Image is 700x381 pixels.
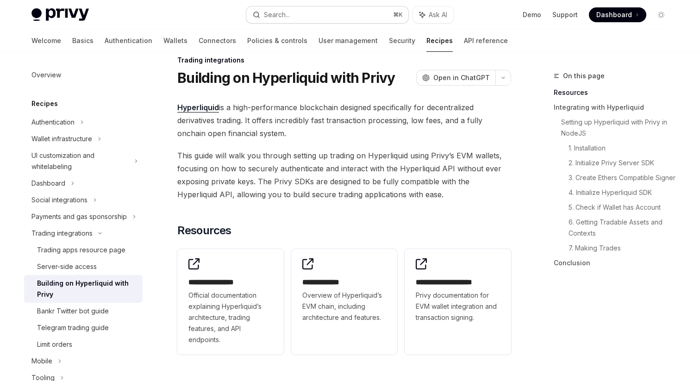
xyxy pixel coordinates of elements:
a: Building on Hyperliquid with Privy [24,275,143,303]
div: Authentication [31,117,75,128]
a: Limit orders [24,336,143,353]
a: Support [552,10,578,19]
span: Privy documentation for EVM wallet integration and transaction signing. [416,290,500,323]
button: Toggle dark mode [654,7,669,22]
a: **** **** **** *****Privy documentation for EVM wallet integration and transaction signing. [405,249,511,355]
a: Dashboard [589,7,646,22]
a: Authentication [105,30,152,52]
div: Mobile [31,356,52,367]
h1: Building on Hyperliquid with Privy [177,69,395,86]
div: Social integrations [31,194,87,206]
a: 2. Initialize Privy Server SDK [569,156,676,170]
div: Limit orders [37,339,72,350]
div: Trading integrations [177,56,511,65]
a: Telegram trading guide [24,319,143,336]
span: Open in ChatGPT [433,73,490,82]
span: is a high-performance blockchain designed specifically for decentralized derivatives trading. It ... [177,101,511,140]
a: Security [389,30,415,52]
span: This guide will walk you through setting up trading on Hyperliquid using Privy’s EVM wallets, foc... [177,149,511,201]
a: Welcome [31,30,61,52]
span: Overview of Hyperliquid’s EVM chain, including architecture and features. [302,290,387,323]
a: Wallets [163,30,187,52]
a: Policies & controls [247,30,307,52]
a: Resources [554,85,676,100]
a: Basics [72,30,94,52]
a: 5. Check if Wallet has Account [569,200,676,215]
div: UI customization and whitelabeling [31,150,129,172]
div: Payments and gas sponsorship [31,211,127,222]
span: Dashboard [596,10,632,19]
a: Conclusion [554,256,676,270]
a: API reference [464,30,508,52]
a: Recipes [426,30,453,52]
a: Trading apps resource page [24,242,143,258]
a: 1. Installation [569,141,676,156]
a: Server-side access [24,258,143,275]
a: 6. Getting Tradable Assets and Contexts [569,215,676,241]
button: Ask AI [413,6,454,23]
a: 3. Create Ethers Compatible Signer [569,170,676,185]
h5: Recipes [31,98,58,109]
div: Telegram trading guide [37,322,109,333]
span: On this page [563,70,605,81]
span: ⌘ K [393,11,403,19]
a: Connectors [199,30,236,52]
img: light logo [31,8,89,21]
div: Trading apps resource page [37,244,125,256]
a: Integrating with Hyperliquid [554,100,676,115]
span: Resources [177,223,231,238]
a: Demo [523,10,541,19]
a: 7. Making Trades [569,241,676,256]
button: Search...⌘K [246,6,408,23]
div: Building on Hyperliquid with Privy [37,278,137,300]
div: Wallet infrastructure [31,133,92,144]
a: Hyperliquid [177,103,219,112]
div: Overview [31,69,61,81]
div: Trading integrations [31,228,93,239]
div: Bankr Twitter bot guide [37,306,109,317]
span: Official documentation explaining Hyperliquid’s architecture, trading features, and API endpoints. [188,290,273,345]
div: Server-side access [37,261,97,272]
a: **** **** ***Overview of Hyperliquid’s EVM chain, including architecture and features. [291,249,398,355]
a: 4. Initialize Hyperliquid SDK [569,185,676,200]
a: Overview [24,67,143,83]
button: Open in ChatGPT [416,70,495,86]
div: Search... [264,9,290,20]
a: User management [319,30,378,52]
a: Bankr Twitter bot guide [24,303,143,319]
a: Setting up Hyperliquid with Privy in NodeJS [561,115,676,141]
a: **** **** **** *Official documentation explaining Hyperliquid’s architecture, trading features, a... [177,249,284,355]
span: Ask AI [429,10,447,19]
div: Dashboard [31,178,65,189]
